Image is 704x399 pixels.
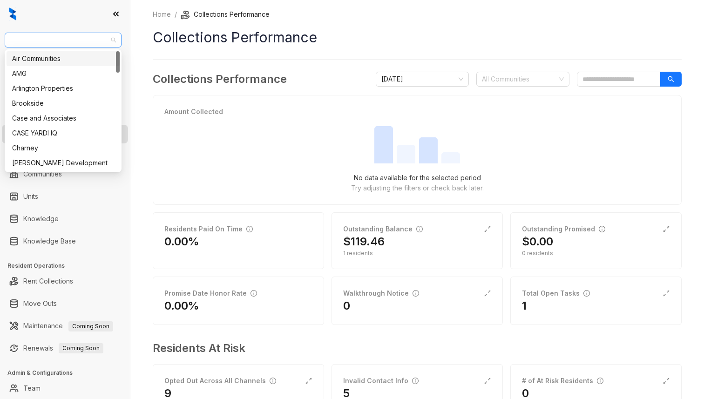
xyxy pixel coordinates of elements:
span: expand-alt [663,225,670,233]
div: Case and Associates [12,113,114,123]
h2: 0.00% [164,234,199,249]
li: Maintenance [2,317,128,335]
div: Air Communities [7,51,120,66]
div: Promise Date Honor Rate [164,288,257,298]
a: Units [23,187,38,206]
span: search [668,76,674,82]
span: expand-alt [663,290,670,297]
div: Outstanding Promised [522,224,605,234]
div: Arlington Properties [7,81,120,96]
h3: Residents At Risk [153,340,674,357]
span: info-circle [583,290,590,297]
li: Renewals [2,339,128,358]
span: info-circle [416,226,423,232]
span: expand-alt [484,377,491,385]
h2: $0.00 [522,234,553,249]
div: AMG [12,68,114,79]
span: expand-alt [484,225,491,233]
li: Knowledge [2,210,128,228]
h3: Resident Operations [7,262,130,270]
div: Total Open Tasks [522,288,590,298]
span: August 2025 [381,72,463,86]
div: Air Communities [12,54,114,64]
li: Knowledge Base [2,232,128,250]
li: Collections Performance [181,9,270,20]
li: / [175,9,177,20]
a: Rent Collections [23,272,73,291]
div: AMG [7,66,120,81]
h2: 1 [522,298,527,313]
li: Leasing [2,102,128,121]
div: Walkthrough Notice [343,288,419,298]
img: logo [9,7,16,20]
span: info-circle [413,290,419,297]
div: Case and Associates [7,111,120,126]
li: Leads [2,62,128,81]
div: CASE YARDI IQ [7,126,120,141]
div: Charney [7,141,120,156]
li: Team [2,379,128,398]
span: Griffis Residential [10,33,116,47]
span: expand-alt [484,290,491,297]
li: Collections [2,125,128,143]
div: Invalid Contact Info [343,376,419,386]
div: # of At Risk Residents [522,376,603,386]
a: RenewalsComing Soon [23,339,103,358]
li: Communities [2,165,128,183]
li: Rent Collections [2,272,128,291]
span: expand-alt [663,377,670,385]
div: [PERSON_NAME] Development [12,158,114,168]
div: Brookside [7,96,120,111]
div: Opted Out Across All Channels [164,376,276,386]
a: Knowledge [23,210,59,228]
a: Home [151,9,173,20]
h2: 0 [343,298,350,313]
div: Outstanding Balance [343,224,423,234]
p: No data available for the selected period [354,173,481,183]
div: 1 residents [343,249,491,257]
h1: Collections Performance [153,27,682,48]
div: 0 residents [522,249,670,257]
span: info-circle [599,226,605,232]
p: Try adjusting the filters or check back later. [351,183,484,193]
span: expand-alt [305,377,312,385]
div: Davis Development [7,156,120,170]
div: CASE YARDI IQ [12,128,114,138]
h3: Admin & Configurations [7,369,130,377]
span: info-circle [250,290,257,297]
li: Units [2,187,128,206]
h3: Collections Performance [153,71,287,88]
strong: Amount Collected [164,108,223,115]
div: Residents Paid On Time [164,224,253,234]
a: Knowledge Base [23,232,76,250]
li: Move Outs [2,294,128,313]
span: info-circle [246,226,253,232]
a: Team [23,379,41,398]
div: Charney [12,143,114,153]
a: Communities [23,165,62,183]
span: Coming Soon [68,321,113,331]
h2: 0.00% [164,298,199,313]
span: Coming Soon [59,343,103,353]
h2: $119.46 [343,234,385,249]
span: info-circle [412,378,419,384]
span: info-circle [597,378,603,384]
div: Arlington Properties [12,83,114,94]
span: info-circle [270,378,276,384]
div: Brookside [12,98,114,108]
a: Move Outs [23,294,57,313]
